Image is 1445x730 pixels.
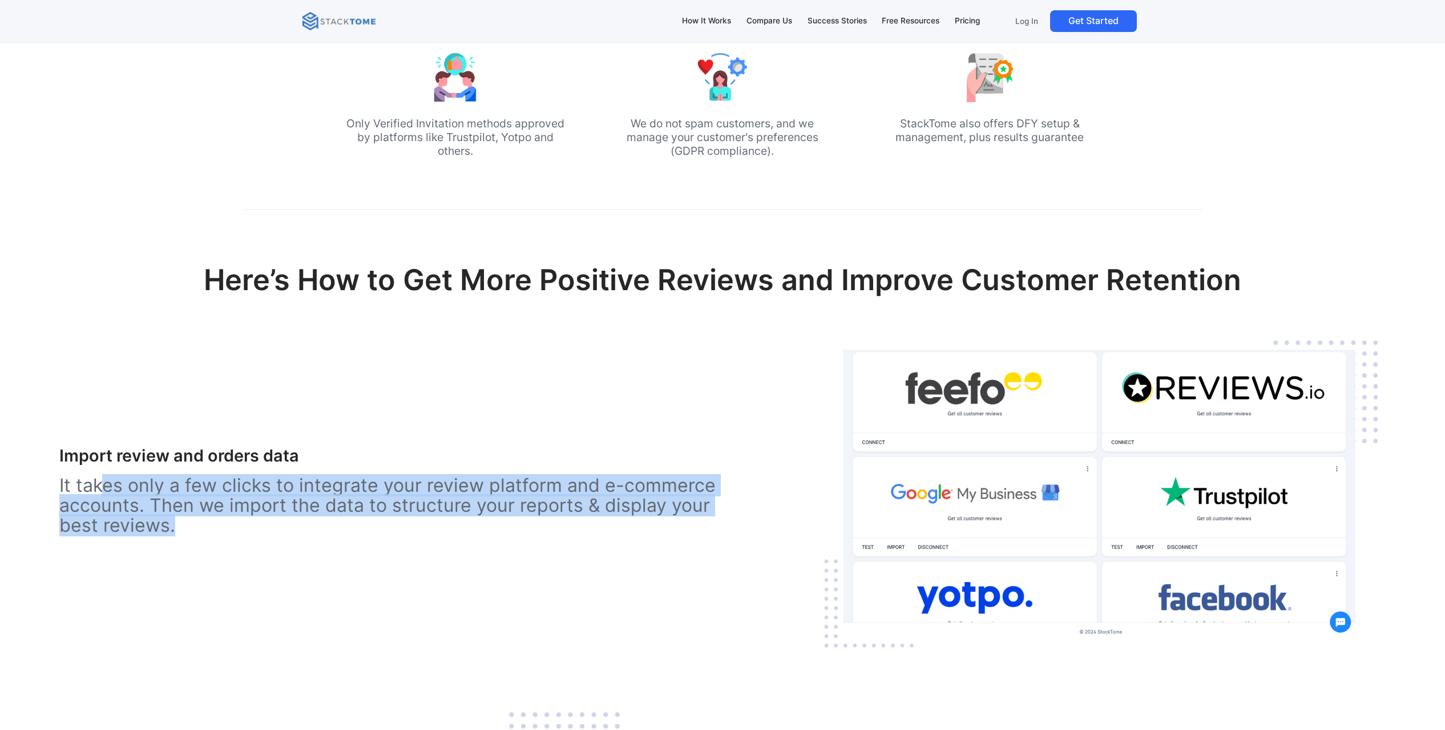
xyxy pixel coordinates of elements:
div: Pricing [955,15,980,27]
p: Log In [1015,16,1038,26]
a: Get Started [1050,10,1137,32]
a: Free Resources [877,9,945,33]
div: Success Stories [808,15,867,27]
h3: Import review and orders data [59,446,723,466]
a: Compare Us [741,9,797,33]
a: Log In [1008,10,1046,32]
div: How It Works [682,15,731,27]
a: Pricing [950,9,986,33]
p: We do not spam customers, and we manage your customer's preferences (GDPR compliance). [612,117,833,158]
h2: Here’s How to Get More Positive Reviews and Improve Customer Retention [181,263,1264,316]
p: It takes only a few clicks to integrate your review platform and e-commerce accounts. Then we imp... [59,475,723,536]
a: Success Stories [802,9,872,33]
div: Compare Us [746,15,792,27]
p: Only Verified Invitation methods approved by platforms like Trustpilot, Yotpo and others. [344,117,566,158]
p: StackTome also offers DFY setup & management, plus results guarantee [879,117,1100,144]
a: How It Works [677,9,737,33]
div: Free Resources [882,15,939,27]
